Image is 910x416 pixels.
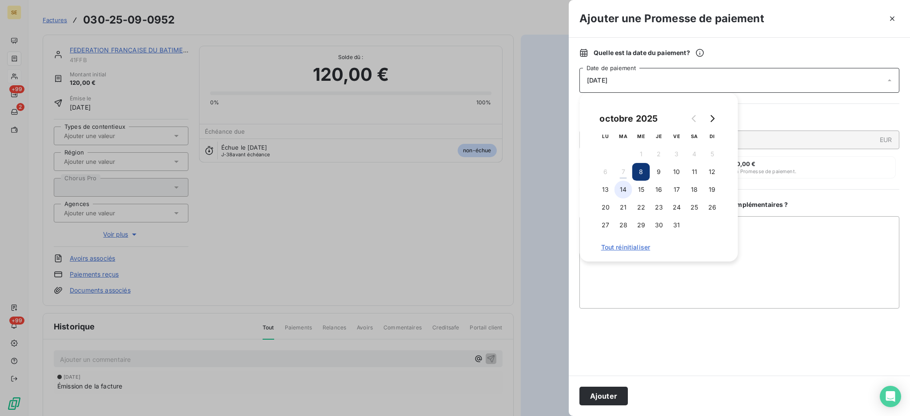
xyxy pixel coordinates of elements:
span: Quelle est la date du paiement ? [594,48,704,57]
button: 22 [632,198,650,216]
button: 17 [668,181,686,198]
button: Go to next month [703,110,721,127]
button: 14 [615,181,632,198]
span: [DATE] [587,77,607,84]
button: 20 [597,198,615,216]
th: vendredi [668,127,686,145]
button: 30 [650,216,668,234]
button: 4 [686,145,703,163]
th: mardi [615,127,632,145]
th: samedi [686,127,703,145]
button: 16 [650,181,668,198]
th: lundi [597,127,615,145]
button: 31 [668,216,686,234]
button: 6 [597,163,615,181]
button: 18 [686,181,703,198]
button: 10 [668,163,686,181]
button: 23 [650,198,668,216]
button: 27 [597,216,615,234]
button: 19 [703,181,721,198]
button: Ajouter [579,387,628,405]
div: Open Intercom Messenger [880,386,901,407]
span: 0,00 € [736,160,756,167]
button: 1 [632,145,650,163]
th: mercredi [632,127,650,145]
button: Go to previous month [686,110,703,127]
button: 2 [650,145,668,163]
button: 9 [650,163,668,181]
button: 11 [686,163,703,181]
button: 15 [632,181,650,198]
th: jeudi [650,127,668,145]
span: Tout réinitialiser [601,244,717,251]
button: 25 [686,198,703,216]
button: 13 [597,181,615,198]
button: 28 [615,216,632,234]
h3: Ajouter une Promesse de paiement [579,11,764,27]
button: 24 [668,198,686,216]
div: octobre 2025 [597,111,661,126]
button: 7 [615,163,632,181]
button: 21 [615,198,632,216]
button: 29 [632,216,650,234]
button: 26 [703,198,721,216]
button: 8 [632,163,650,181]
th: dimanche [703,127,721,145]
button: 5 [703,145,721,163]
button: 3 [668,145,686,163]
button: 12 [703,163,721,181]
